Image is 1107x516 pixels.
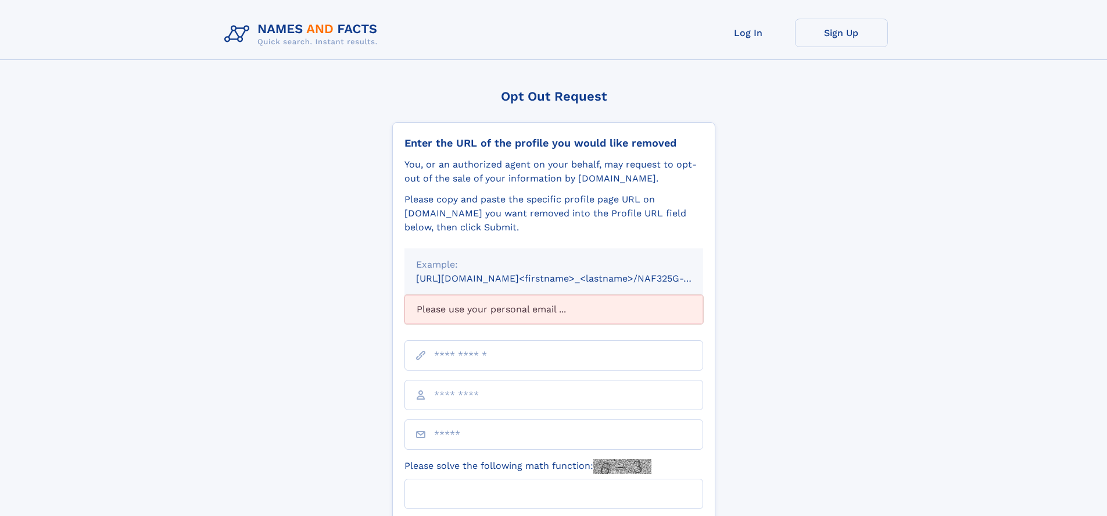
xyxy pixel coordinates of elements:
a: Log In [702,19,795,47]
img: Logo Names and Facts [220,19,387,50]
div: Please copy and paste the specific profile page URL on [DOMAIN_NAME] you want removed into the Pr... [404,193,703,234]
div: Please use your personal email ... [404,295,703,324]
a: Sign Up [795,19,888,47]
small: [URL][DOMAIN_NAME]<firstname>_<lastname>/NAF325G-xxxxxxxx [416,273,725,284]
div: Example: [416,258,692,272]
div: Enter the URL of the profile you would like removed [404,137,703,150]
div: You, or an authorized agent on your behalf, may request to opt-out of the sale of your informatio... [404,158,703,186]
label: Please solve the following math function: [404,459,651,474]
div: Opt Out Request [392,89,715,104]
